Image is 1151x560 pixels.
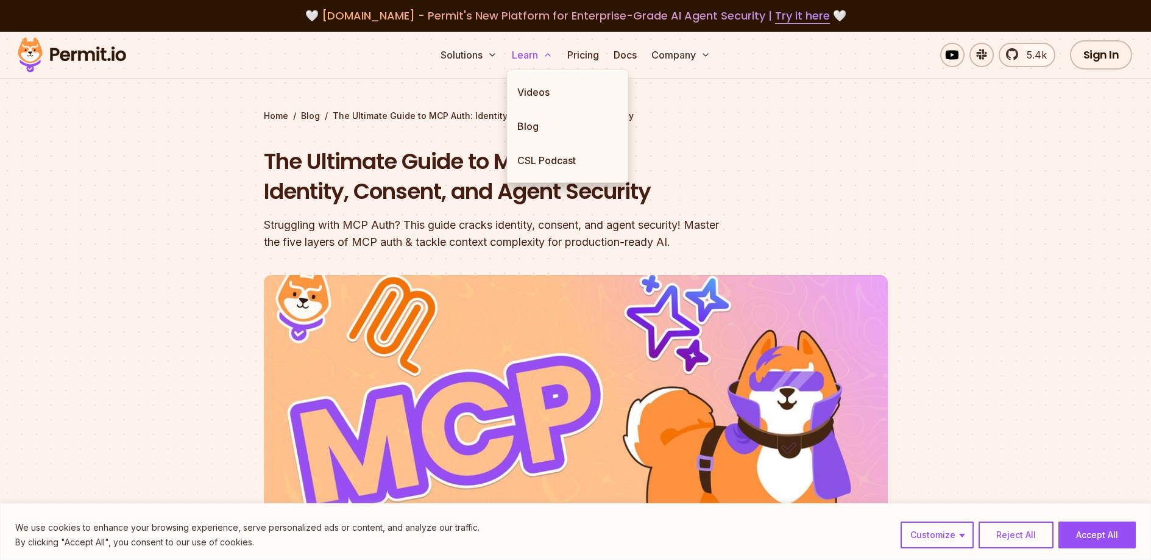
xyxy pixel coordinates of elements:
[1019,48,1047,62] span: 5.4k
[508,75,628,109] a: Videos
[507,43,558,67] button: Learn
[301,110,320,122] a: Blog
[646,43,715,67] button: Company
[264,110,888,122] div: / /
[609,43,642,67] a: Docs
[264,146,732,207] h1: The Ultimate Guide to MCP Auth: Identity, Consent, and Agent Security
[29,7,1122,24] div: 🤍 🤍
[775,8,830,24] a: Try it here
[1058,522,1136,548] button: Accept All
[999,43,1055,67] a: 5.4k
[15,535,480,550] p: By clicking "Accept All", you consent to our use of cookies.
[508,143,628,178] a: CSL Podcast
[979,522,1054,548] button: Reject All
[264,217,732,251] div: Struggling with MCP Auth? This guide cracks identity, consent, and agent security! Master the fiv...
[562,43,604,67] a: Pricing
[15,520,480,535] p: We use cookies to enhance your browsing experience, serve personalized ads or content, and analyz...
[436,43,502,67] button: Solutions
[901,522,974,548] button: Customize
[322,8,830,23] span: [DOMAIN_NAME] - Permit's New Platform for Enterprise-Grade AI Agent Security |
[264,110,288,122] a: Home
[12,34,132,76] img: Permit logo
[1070,40,1133,70] a: Sign In
[508,109,628,143] a: Blog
